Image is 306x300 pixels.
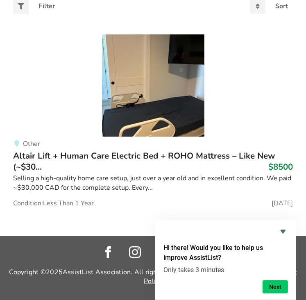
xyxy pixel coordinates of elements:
[102,34,204,137] img: bedroom equipment-altair lift + human care electric bed + roho mattress – like new (~$30k paid) –...
[129,246,141,258] img: instagram_link
[105,246,111,258] img: facebook_link
[144,268,297,286] a: Terms of Use & Privacy Policy
[263,280,288,293] button: Next question
[278,227,288,236] button: Hide survey
[268,161,293,172] h3: $8500
[163,243,288,263] h2: Hi there! Would you like to help us improve AssistList?
[275,3,288,9] div: Sort
[13,200,94,207] span: Condition: Less Than 1 Year
[13,174,293,193] div: Selling a high-quality home care setup, just over a year old and in excellent condition. We paid ...
[23,139,40,148] span: Other
[13,150,275,172] span: Altair Lift + Human Care Electric Bed + ROHO Mattress – Like New (~$30...
[13,34,293,207] a: bedroom equipment-altair lift + human care electric bed + roho mattress – like new (~$30k paid) –...
[163,227,288,293] div: Hi there! Would you like to help us improve AssistList?
[163,266,288,274] p: Only takes 3 minutes
[272,200,293,207] span: [DATE]
[39,3,55,9] div: Filter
